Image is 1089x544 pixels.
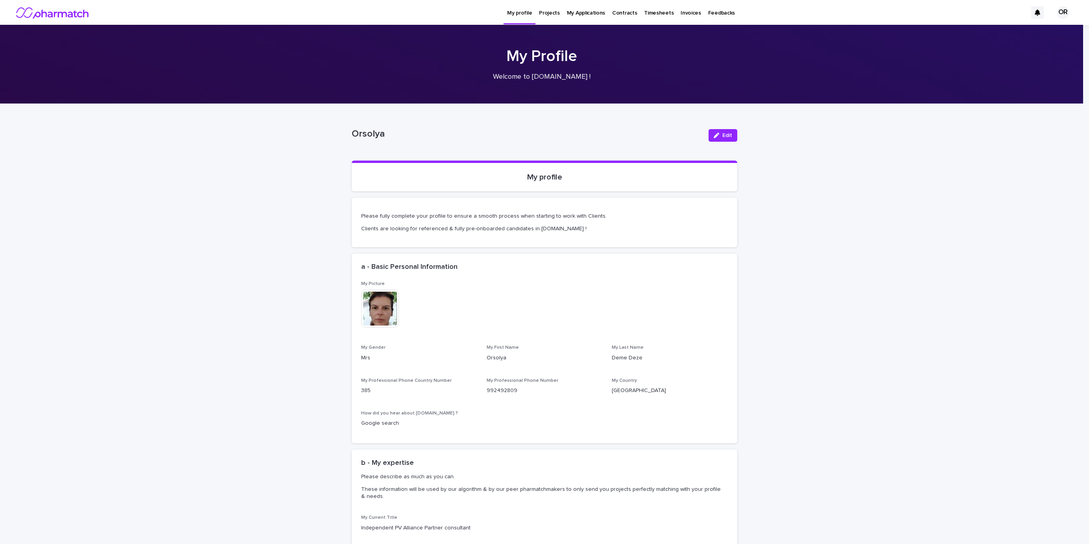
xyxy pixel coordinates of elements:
h1: My Profile [349,47,735,66]
span: My First Name [487,345,519,350]
span: My Gender [361,345,386,350]
span: Edit [722,133,732,138]
span: My Professional Phone Country Number [361,378,452,383]
p: Orsolya [487,354,603,362]
p: Welcome to [DOMAIN_NAME] ! [384,73,699,81]
p: My profile [361,172,728,182]
p: 385 [361,387,477,395]
img: nMxkRIEURaCxZB0ULbfH [16,5,90,20]
div: OR [1057,6,1069,19]
span: My Picture [361,281,385,286]
p: Deme Deze [612,354,728,362]
p: Please describe as much as you can. [361,473,725,480]
span: My Professional Phone Number [487,378,558,383]
h2: a - Basic Personal Information [361,263,458,272]
p: Please fully complete your profile to ensure a smooth process when starting to work with Clients. [361,213,728,220]
a: 992492809 [487,388,517,393]
h2: b - My expertise [361,459,414,468]
p: Mrs [361,354,477,362]
span: My Country [612,378,637,383]
p: These information will be used by our algorithm & by our peer pharmatchmakers to only send you pr... [361,486,725,500]
p: Clients are looking for referenced & fully pre-onboarded candidates in [DOMAIN_NAME] ! [361,225,728,232]
button: Edit [709,129,737,142]
p: Orsolya [352,128,702,140]
p: Google search [361,419,477,427]
p: [GEOGRAPHIC_DATA] [612,387,728,395]
span: My Last Name [612,345,644,350]
span: How did you hear about [DOMAIN_NAME] ? [361,411,458,416]
p: Independent PV Alliance Partner consultant [361,524,728,532]
span: My Current Title [361,515,397,520]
